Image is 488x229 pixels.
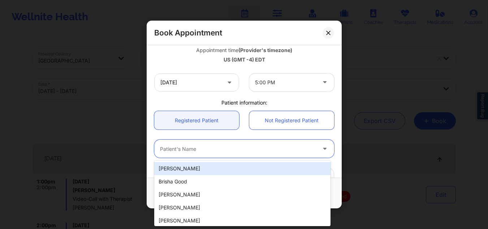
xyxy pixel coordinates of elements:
div: US (GMT -4) EDT [154,56,334,63]
a: Registered Patient [154,111,239,130]
a: Not Registered Patient [249,111,334,130]
input: MM/DD/YYYY [154,73,239,92]
b: (Provider's timezone) [238,47,292,53]
div: [PERSON_NAME] [154,188,331,201]
div: Appointment time [154,46,334,54]
div: Patient information: [149,99,339,106]
div: Brisha Good [154,175,331,188]
div: [PERSON_NAME] [154,162,331,175]
input: Patient's Email [154,168,334,186]
div: [PERSON_NAME] [154,214,331,227]
div: 5:00 PM [255,73,316,92]
div: [PERSON_NAME] [154,201,331,214]
h2: Book Appointment [154,28,222,38]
